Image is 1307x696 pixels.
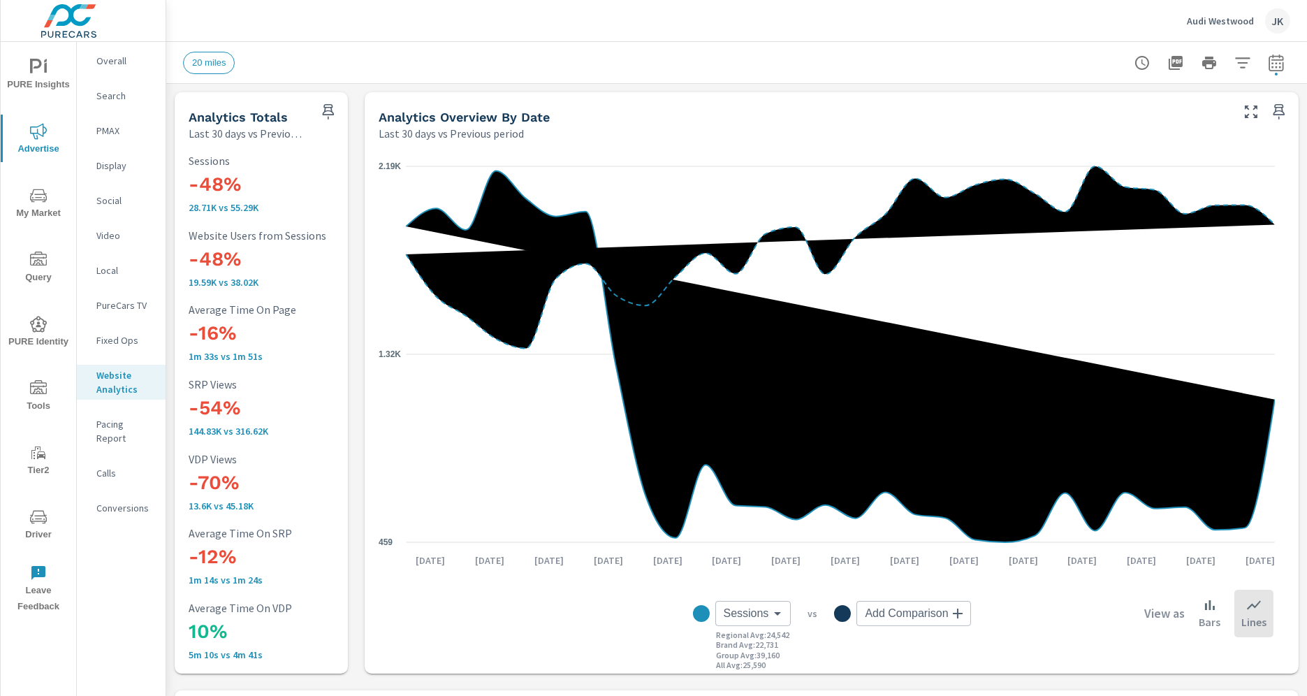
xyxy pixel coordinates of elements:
p: Social [96,194,154,208]
p: PMAX [96,124,154,138]
button: Print Report [1195,49,1223,77]
span: Leave Feedback [5,565,72,615]
text: 459 [379,537,393,547]
p: [DATE] [703,553,752,567]
p: [DATE] [880,553,929,567]
p: Brand Avg : 22,731 [716,640,778,650]
button: "Export Report to PDF" [1162,49,1190,77]
h6: View as [1144,607,1185,621]
p: [DATE] [940,553,988,567]
p: 28.71K vs 55.29K [189,202,373,213]
p: [DATE] [1058,553,1107,567]
h3: -54% [189,396,373,420]
span: PURE Identity [5,316,72,350]
div: PMAX [77,120,166,141]
p: Bars [1199,614,1220,630]
p: [DATE] [525,553,574,567]
p: Average Time On VDP [189,602,373,614]
h5: Analytics Totals [189,110,288,124]
div: JK [1265,8,1290,34]
div: nav menu [1,42,76,621]
p: [DATE] [465,553,514,567]
span: Sessions [724,607,769,621]
p: Group Avg : 39,160 [716,651,780,660]
p: PureCars TV [96,298,154,312]
text: 2.19K [379,161,401,171]
p: [DATE] [1236,553,1285,567]
div: Fixed Ops [77,330,166,351]
p: Average Time On Page [189,303,373,316]
div: Sessions [715,601,791,626]
p: Website Analytics [96,368,154,396]
p: 13,604 vs 45,184 [189,500,373,512]
p: VDP Views [189,453,373,465]
h5: Analytics Overview By Date [379,110,550,124]
p: Search [96,89,154,103]
div: PureCars TV [77,295,166,316]
div: Pacing Report [77,414,166,449]
p: [DATE] [761,553,810,567]
div: Conversions [77,498,166,519]
p: Video [96,229,154,242]
p: All Avg : 25,590 [716,660,766,670]
span: My Market [5,187,72,222]
h3: -16% [189,321,373,345]
p: Last 30 days vs Previous period [189,125,306,142]
p: Fixed Ops [96,333,154,347]
h3: -70% [189,471,373,495]
p: 5m 10s vs 4m 41s [189,649,373,660]
p: Average Time On SRP [189,527,373,539]
span: 20 miles [184,57,234,68]
div: Video [77,225,166,246]
p: Display [96,159,154,173]
div: Overall [77,50,166,71]
p: SRP Views [189,378,373,391]
span: Driver [5,509,72,543]
p: [DATE] [643,553,692,567]
h3: -12% [189,545,373,569]
div: Local [77,260,166,281]
span: Save this to your personalized report [1268,101,1290,123]
p: [DATE] [1117,553,1166,567]
span: PURE Insights [5,59,72,93]
span: Tools [5,380,72,414]
p: [DATE] [821,553,870,567]
p: [DATE] [999,553,1048,567]
p: [DATE] [406,553,455,567]
p: 1m 33s vs 1m 51s [189,351,373,362]
p: Lines [1241,614,1266,630]
p: Overall [96,54,154,68]
p: [DATE] [1176,553,1225,567]
p: Website Users from Sessions [189,229,373,242]
text: 1.32K [379,349,401,359]
p: Last 30 days vs Previous period [379,125,524,142]
p: Regional Avg : 24,542 [716,630,789,640]
button: Make Fullscreen [1240,101,1262,123]
h3: -48% [189,247,373,271]
p: 144,827 vs 316,623 [189,426,373,437]
span: Advertise [5,123,72,157]
p: Local [96,263,154,277]
div: Social [77,190,166,211]
div: Display [77,155,166,176]
div: Calls [77,463,166,484]
p: Audi Westwood [1187,15,1254,27]
div: Add Comparison [856,601,970,626]
span: Add Comparison [865,607,948,621]
button: Select Date Range [1262,49,1290,77]
h3: 10% [189,620,373,644]
p: vs [791,607,834,620]
span: Tier2 [5,444,72,479]
p: Conversions [96,501,154,515]
h3: -48% [189,173,373,196]
span: Query [5,252,72,286]
div: Website Analytics [77,365,166,400]
p: 19,588 vs 38,023 [189,277,373,288]
span: Save this to your personalized report [317,101,339,123]
p: [DATE] [584,553,633,567]
p: Sessions [189,154,373,167]
p: 1m 14s vs 1m 24s [189,574,373,586]
p: Pacing Report [96,417,154,445]
p: Calls [96,466,154,480]
div: Search [77,85,166,106]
